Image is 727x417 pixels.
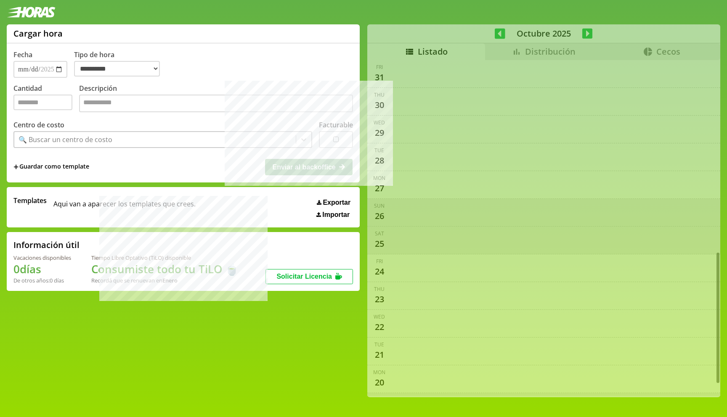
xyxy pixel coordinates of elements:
span: + [13,162,19,172]
label: Fecha [13,50,32,59]
span: +Guardar como template [13,162,89,172]
h1: Cargar hora [13,28,63,39]
input: Cantidad [13,95,72,110]
select: Tipo de hora [74,61,160,77]
span: Solicitar Licencia [276,273,332,280]
h1: 0 días [13,261,71,277]
button: Solicitar Licencia [265,269,353,284]
span: Templates [13,196,47,205]
button: Exportar [314,198,353,207]
h2: Información útil [13,239,80,251]
span: Importar [322,211,350,219]
h1: Consumiste todo tu TiLO 🍵 [91,261,239,277]
div: Tiempo Libre Optativo (TiLO) disponible [91,254,239,261]
div: 🔍 Buscar un centro de costo [19,135,112,144]
label: Cantidad [13,84,79,114]
span: Exportar [323,199,350,206]
div: De otros años: 0 días [13,277,71,284]
div: Vacaciones disponibles [13,254,71,261]
span: Aqui van a aparecer los templates que crees. [53,196,196,219]
b: Enero [162,277,178,284]
label: Centro de costo [13,120,64,129]
label: Descripción [79,84,353,114]
label: Tipo de hora [74,50,167,78]
div: Recordá que se renuevan en [91,277,239,284]
img: logotipo [7,7,56,18]
label: Facturable [319,120,353,129]
textarea: Descripción [79,95,353,112]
